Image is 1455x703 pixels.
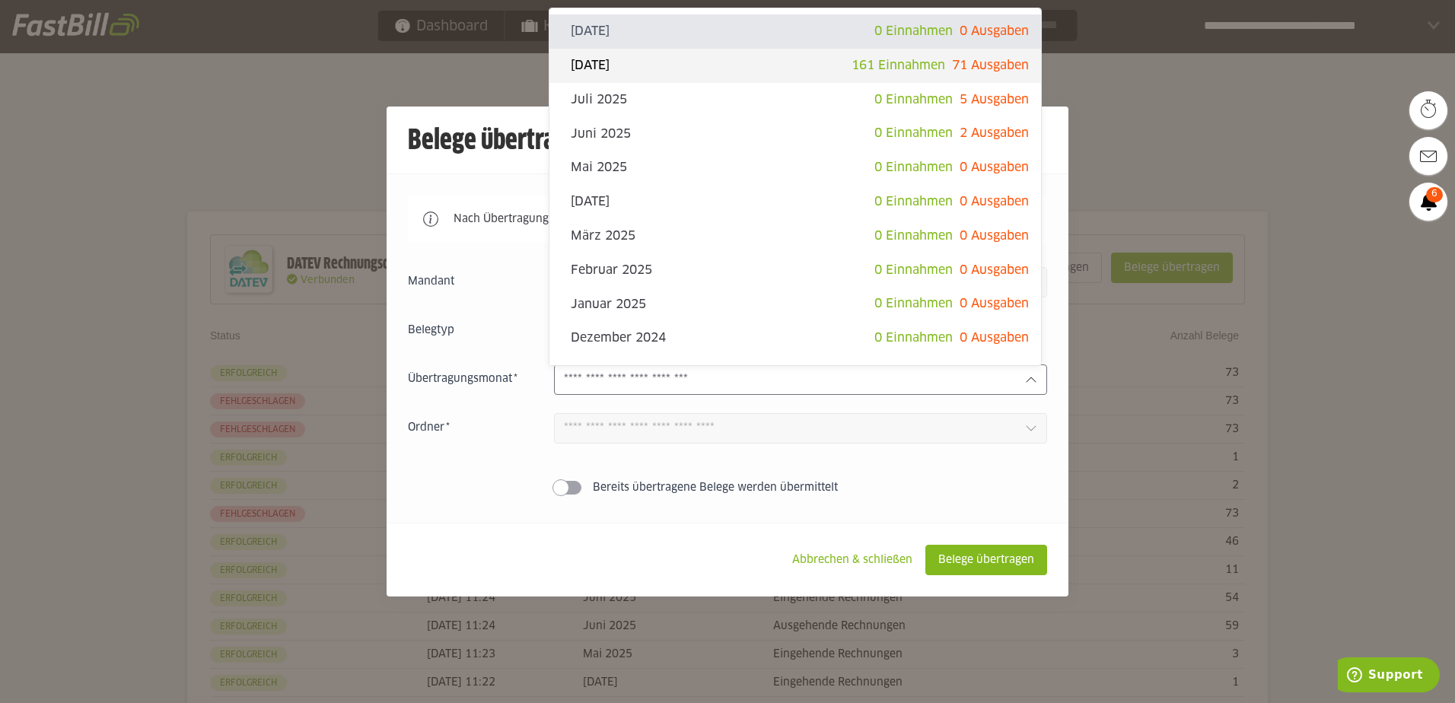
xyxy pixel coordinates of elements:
[549,151,1041,185] sl-option: Mai 2025
[874,264,953,276] span: 0 Einnahmen
[960,297,1029,310] span: 0 Ausgaben
[1409,183,1447,221] a: 6
[549,185,1041,219] sl-option: [DATE]
[549,321,1041,355] sl-option: Dezember 2024
[960,332,1029,344] span: 0 Ausgaben
[549,49,1041,83] sl-option: [DATE]
[549,83,1041,117] sl-option: Juli 2025
[549,287,1041,321] sl-option: Januar 2025
[952,59,1029,72] span: 71 Ausgaben
[549,116,1041,151] sl-option: Juni 2025
[874,127,953,139] span: 0 Einnahmen
[874,25,953,37] span: 0 Einnahmen
[960,264,1029,276] span: 0 Ausgaben
[549,219,1041,253] sl-option: März 2025
[874,196,953,208] span: 0 Einnahmen
[874,297,953,310] span: 0 Einnahmen
[960,94,1029,106] span: 5 Ausgaben
[960,161,1029,173] span: 0 Ausgaben
[1426,187,1443,202] span: 6
[549,253,1041,288] sl-option: Februar 2025
[1338,657,1440,695] iframe: Öffnet ein Widget, in dem Sie weitere Informationen finden
[925,545,1047,575] sl-button: Belege übertragen
[408,480,1047,495] sl-switch: Bereits übertragene Belege werden übermittelt
[852,59,945,72] span: 161 Einnahmen
[779,545,925,575] sl-button: Abbrechen & schließen
[549,355,1041,390] sl-option: [DATE]
[874,230,953,242] span: 0 Einnahmen
[960,25,1029,37] span: 0 Ausgaben
[874,332,953,344] span: 0 Einnahmen
[874,94,953,106] span: 0 Einnahmen
[960,196,1029,208] span: 0 Ausgaben
[549,14,1041,49] sl-option: [DATE]
[960,230,1029,242] span: 0 Ausgaben
[960,127,1029,139] span: 2 Ausgaben
[874,161,953,173] span: 0 Einnahmen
